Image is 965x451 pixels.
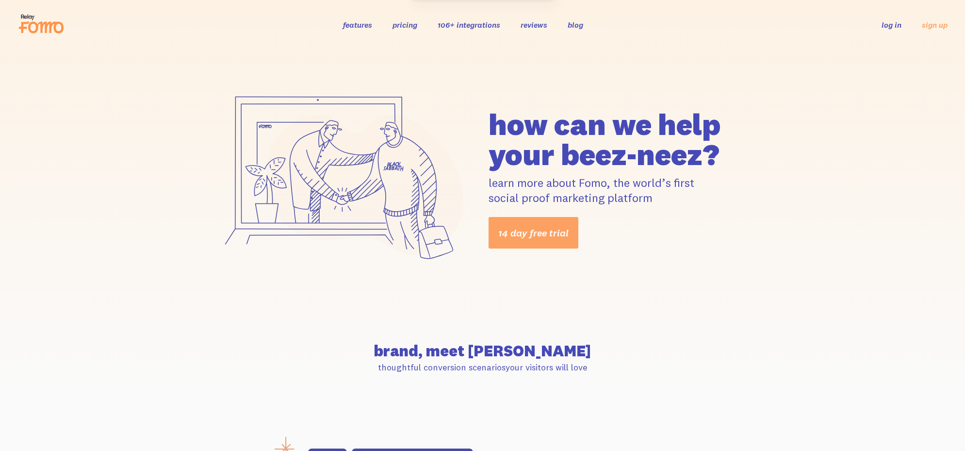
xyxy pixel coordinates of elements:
[922,20,948,30] a: sign up
[343,20,372,30] a: features
[393,20,417,30] a: pricing
[438,20,500,30] a: 106+ integrations
[489,217,578,249] a: 14 day free trial
[489,109,753,169] h1: how can we help your beez-neez?
[521,20,547,30] a: reviews
[212,362,753,373] p: thoughtful conversion scenarios your visitors will love
[212,343,753,359] h2: brand, meet [PERSON_NAME]
[568,20,583,30] a: blog
[489,175,753,205] p: learn more about Fomo, the world’s first social proof marketing platform
[882,20,901,30] a: log in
